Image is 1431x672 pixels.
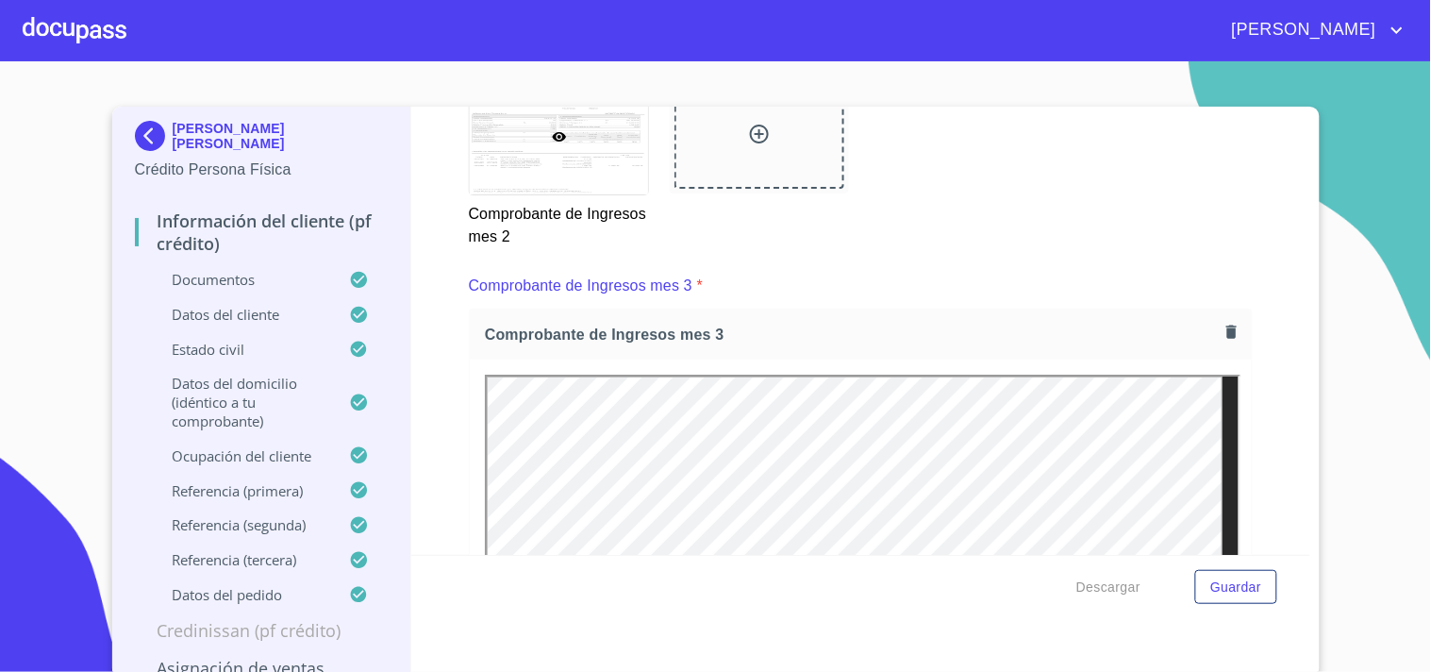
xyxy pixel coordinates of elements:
[135,159,389,181] p: Crédito Persona Física
[485,325,1219,344] span: Comprobante de Ingresos mes 3
[1076,576,1140,599] span: Descargar
[469,195,648,248] p: Comprobante de Ingresos mes 2
[135,585,350,604] p: Datos del pedido
[1195,570,1276,605] button: Guardar
[135,121,173,151] img: Docupass spot blue
[135,270,350,289] p: Documentos
[173,121,389,151] p: [PERSON_NAME] [PERSON_NAME]
[1210,576,1261,599] span: Guardar
[135,121,389,159] div: [PERSON_NAME] [PERSON_NAME]
[135,340,350,359] p: Estado Civil
[135,446,350,465] p: Ocupación del Cliente
[135,305,350,324] p: Datos del cliente
[135,481,350,500] p: Referencia (primera)
[135,210,389,255] p: Información del cliente (PF crédito)
[135,515,350,534] p: Referencia (segunda)
[469,275,692,297] p: Comprobante de Ingresos mes 3
[1069,570,1148,605] button: Descargar
[135,619,389,642] p: Credinissan (PF crédito)
[135,550,350,569] p: Referencia (tercera)
[1218,15,1386,45] span: [PERSON_NAME]
[1218,15,1408,45] button: account of current user
[135,374,350,430] p: Datos del domicilio (idéntico a tu comprobante)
